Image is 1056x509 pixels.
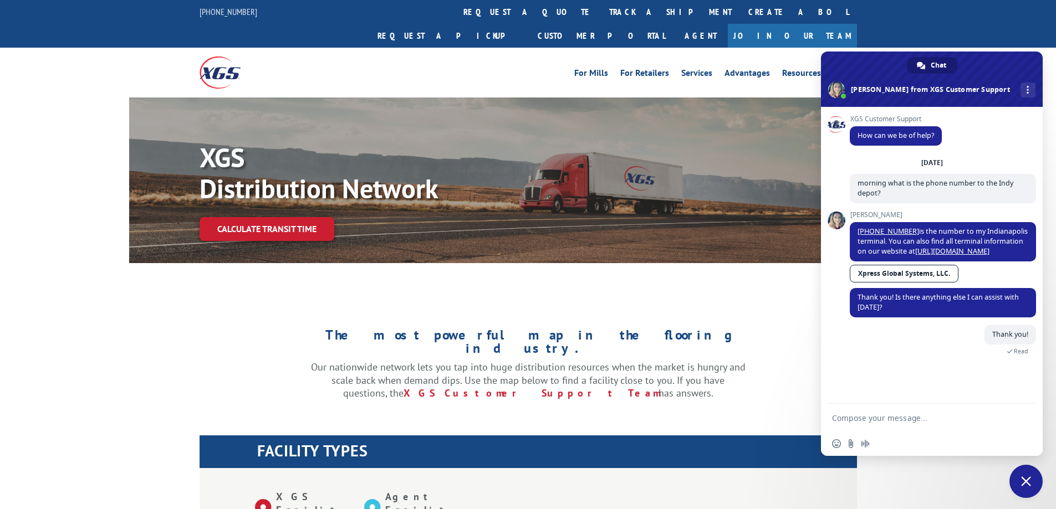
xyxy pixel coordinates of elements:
[858,227,1028,256] span: is the number to my Indianapolis terminal. You can also find all terminal information on our webs...
[921,160,943,166] div: [DATE]
[992,330,1028,339] span: Thank you!
[200,142,532,204] p: XGS Distribution Network
[858,178,1013,198] span: morning what is the phone number to the Indy depot?
[311,328,746,361] h1: The most powerful map in the flooring industry.
[369,24,529,48] a: Request a pickup
[931,57,946,74] span: Chat
[858,292,1019,312] span: Thank you! Is there anything else I can assist with [DATE]?
[782,69,821,81] a: Resources
[850,211,1036,219] span: [PERSON_NAME]
[620,69,669,81] a: For Retailers
[832,439,841,448] span: Insert an emoji
[728,24,857,48] a: Join Our Team
[850,115,942,123] span: XGS Customer Support
[846,439,855,448] span: Send a file
[858,227,919,236] a: [PHONE_NUMBER]
[915,246,989,256] a: [URL][DOMAIN_NAME]
[1021,83,1035,97] div: More channels
[574,69,608,81] a: For Mills
[681,69,712,81] a: Services
[674,24,728,48] a: Agent
[200,217,334,241] a: Calculate transit time
[907,57,957,74] div: Chat
[725,69,770,81] a: Advantages
[200,6,257,17] a: [PHONE_NUMBER]
[850,265,958,282] a: Xpress Global Systems, LLC.
[529,24,674,48] a: Customer Portal
[311,361,746,400] p: Our nationwide network lets you tap into huge distribution resources when the market is hungry an...
[404,387,659,399] a: XGS Customer Support Team
[1009,465,1043,498] div: Close chat
[257,443,857,464] h1: FACILITY TYPES
[832,413,1007,423] textarea: Compose your message...
[861,439,870,448] span: Audio message
[1014,347,1028,355] span: Read
[858,131,934,140] span: How can we be of help?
